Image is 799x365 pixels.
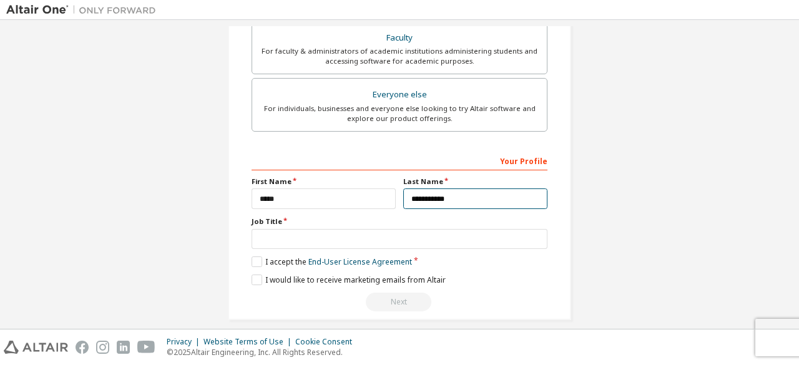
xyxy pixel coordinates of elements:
div: Privacy [167,337,203,347]
label: Last Name [403,177,547,187]
div: For faculty & administrators of academic institutions administering students and accessing softwa... [260,46,539,66]
div: Website Terms of Use [203,337,295,347]
img: facebook.svg [76,341,89,354]
img: Altair One [6,4,162,16]
a: End-User License Agreement [308,256,412,267]
label: First Name [252,177,396,187]
img: linkedin.svg [117,341,130,354]
label: I accept the [252,256,412,267]
p: © 2025 Altair Engineering, Inc. All Rights Reserved. [167,347,360,358]
div: Cookie Consent [295,337,360,347]
div: Read and acccept EULA to continue [252,293,547,311]
div: Everyone else [260,86,539,104]
img: youtube.svg [137,341,155,354]
div: For individuals, businesses and everyone else looking to try Altair software and explore our prod... [260,104,539,124]
img: instagram.svg [96,341,109,354]
label: Job Title [252,217,547,226]
img: altair_logo.svg [4,341,68,354]
label: I would like to receive marketing emails from Altair [252,275,446,285]
div: Your Profile [252,150,547,170]
div: Faculty [260,29,539,47]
